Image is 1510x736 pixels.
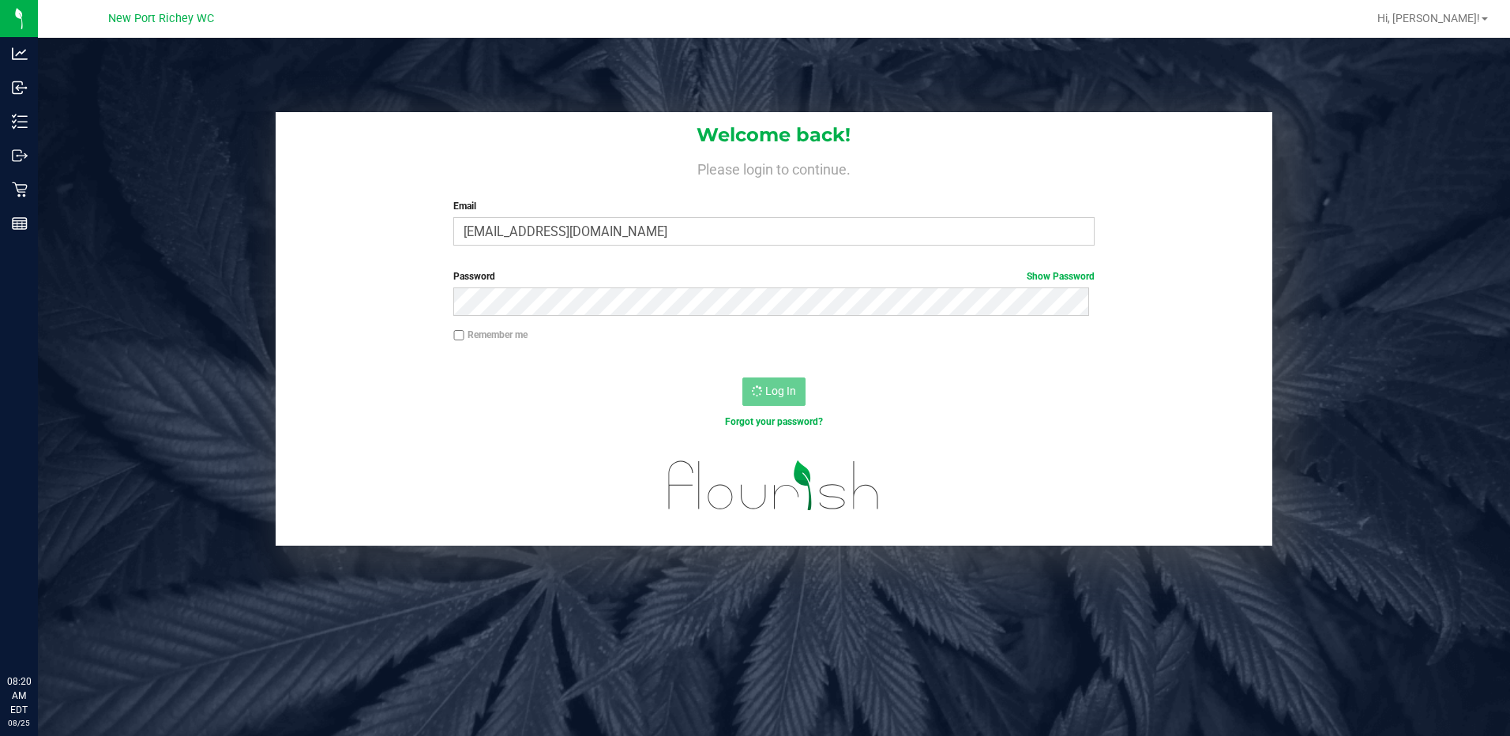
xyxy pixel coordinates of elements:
[1377,12,1480,24] span: Hi, [PERSON_NAME]!
[1027,271,1095,282] a: Show Password
[7,674,31,717] p: 08:20 AM EDT
[276,125,1273,145] h1: Welcome back!
[12,80,28,96] inline-svg: Inbound
[12,216,28,231] inline-svg: Reports
[453,328,528,342] label: Remember me
[649,445,899,526] img: flourish_logo.svg
[108,12,214,25] span: New Port Richey WC
[453,199,1095,213] label: Email
[742,377,806,406] button: Log In
[12,46,28,62] inline-svg: Analytics
[453,271,495,282] span: Password
[453,330,464,341] input: Remember me
[765,385,796,397] span: Log In
[7,717,31,729] p: 08/25
[12,182,28,197] inline-svg: Retail
[276,158,1273,177] h4: Please login to continue.
[12,148,28,163] inline-svg: Outbound
[725,416,823,427] a: Forgot your password?
[12,114,28,130] inline-svg: Inventory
